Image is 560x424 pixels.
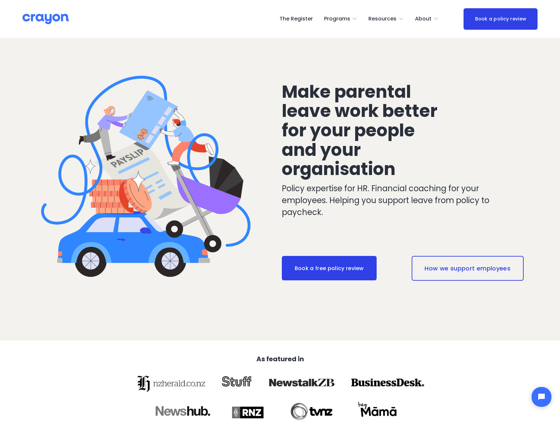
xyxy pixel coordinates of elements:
img: Crayon [22,13,69,25]
p: Policy expertise for HR. Financial coaching for your employees. Helping you support leave from po... [282,183,494,219]
span: About [415,14,431,24]
span: Make parental leave work better for your people and your organisation [282,80,441,181]
span: Resources [368,14,396,24]
a: folder dropdown [368,14,404,24]
a: Book a free policy review [282,256,377,280]
a: folder dropdown [415,14,439,24]
iframe: Tidio Chat [526,381,557,412]
strong: As featured in [256,354,304,364]
a: folder dropdown [324,14,357,24]
a: The Register [280,14,313,24]
a: How we support employees [412,256,524,280]
a: Book a policy review [464,8,538,29]
span: Programs [324,14,350,24]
